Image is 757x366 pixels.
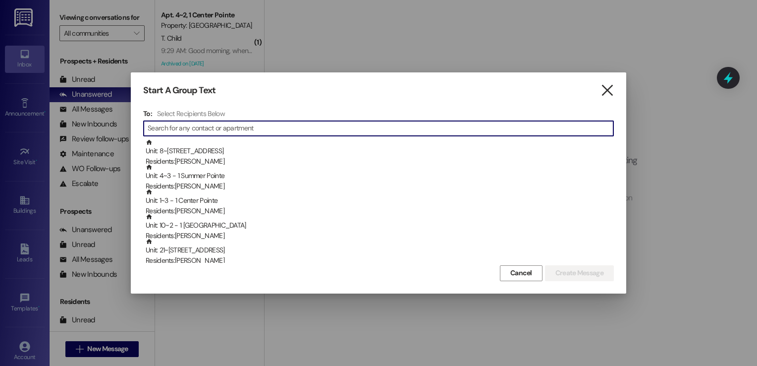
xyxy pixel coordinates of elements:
[143,139,614,164] div: Unit: 8~[STREET_ADDRESS]Residents:[PERSON_NAME]
[555,268,603,278] span: Create Message
[146,238,614,266] div: Unit: 21~[STREET_ADDRESS]
[143,188,614,213] div: Unit: 1~3 - 1 Center PointeResidents:[PERSON_NAME]
[500,265,542,281] button: Cancel
[146,213,614,242] div: Unit: 10~2 - 1 [GEOGRAPHIC_DATA]
[143,213,614,238] div: Unit: 10~2 - 1 [GEOGRAPHIC_DATA]Residents:[PERSON_NAME]
[146,188,614,217] div: Unit: 1~3 - 1 Center Pointe
[146,164,614,192] div: Unit: 4~3 - 1 Summer Pointe
[143,109,152,118] h3: To:
[143,85,216,96] h3: Start A Group Text
[146,255,614,266] div: Residents: [PERSON_NAME]
[600,85,614,96] i: 
[146,206,614,216] div: Residents: [PERSON_NAME]
[510,268,532,278] span: Cancel
[157,109,225,118] h4: Select Recipients Below
[146,139,614,167] div: Unit: 8~[STREET_ADDRESS]
[545,265,614,281] button: Create Message
[146,181,614,191] div: Residents: [PERSON_NAME]
[143,164,614,188] div: Unit: 4~3 - 1 Summer PointeResidents:[PERSON_NAME]
[148,122,613,135] input: Search for any contact or apartment
[143,238,614,263] div: Unit: 21~[STREET_ADDRESS]Residents:[PERSON_NAME]
[146,231,614,241] div: Residents: [PERSON_NAME]
[146,156,614,167] div: Residents: [PERSON_NAME]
